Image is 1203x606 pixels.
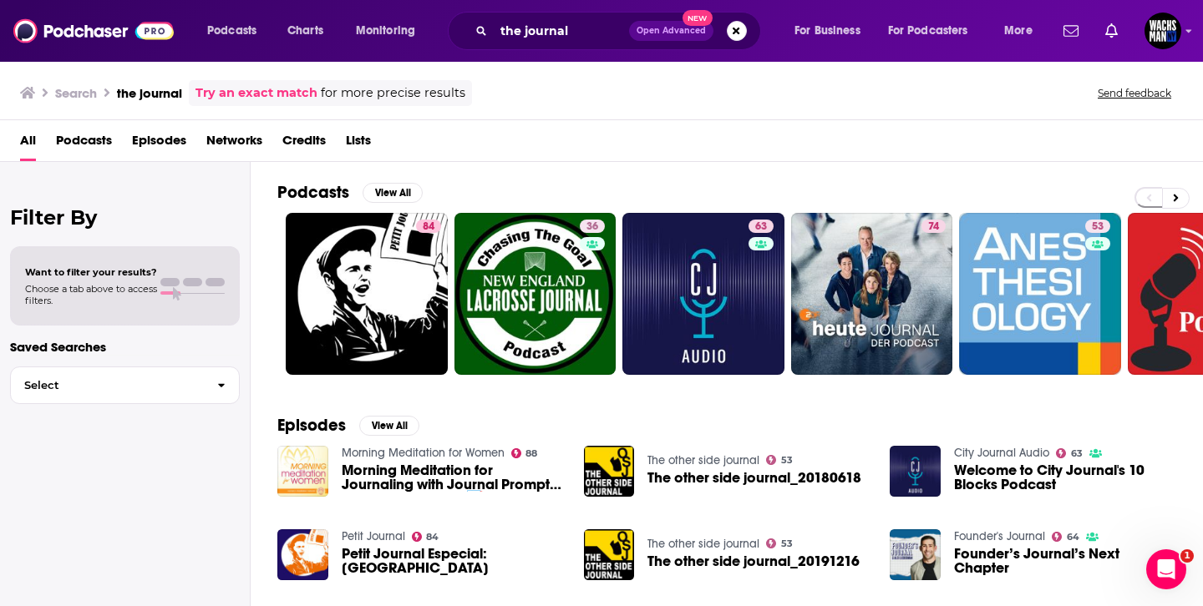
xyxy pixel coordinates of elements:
button: open menu [992,18,1053,44]
span: Founder’s Journal’s Next Chapter [954,547,1176,575]
button: View All [363,183,423,203]
img: Founder’s Journal’s Next Chapter [890,529,941,580]
a: The other side journal_20191216 [647,554,860,568]
a: The other side journal [647,537,759,551]
a: 53 [959,213,1121,375]
a: 36 [580,220,605,233]
span: for more precise results [321,83,465,103]
span: 53 [781,540,793,548]
a: Founder's Journal [954,529,1045,543]
span: 64 [1067,533,1079,541]
span: Charts [287,19,323,43]
a: City Journal Audio [954,446,1049,460]
button: Show profile menu [1145,13,1181,49]
span: 53 [1092,219,1104,235]
a: Morning Meditation for Journaling with Journal Prompts (Journal Prompts) 📝 [277,446,328,497]
span: 36 [586,219,598,235]
img: Petit Journal Especial: Rússia [277,529,328,580]
a: Networks [206,127,262,161]
span: Podcasts [207,19,256,43]
button: open menu [195,18,278,44]
h2: Podcasts [277,182,349,203]
button: open menu [344,18,437,44]
button: Send feedback [1093,86,1176,100]
iframe: Intercom live chat [1146,549,1186,589]
span: 63 [1071,450,1083,457]
a: 84 [286,213,448,375]
img: Welcome to City Journal's 10 Blocks Podcast [890,446,941,497]
span: More [1004,19,1033,43]
button: Open AdvancedNew [629,21,713,41]
span: 63 [755,219,767,235]
img: The other side journal_20180618 [584,446,635,497]
span: Want to filter your results? [25,266,157,278]
a: 63 [622,213,784,375]
a: EpisodesView All [277,415,419,436]
button: open menu [877,18,992,44]
span: 74 [928,219,939,235]
a: 84 [416,220,441,233]
a: Show notifications dropdown [1099,17,1124,45]
img: User Profile [1145,13,1181,49]
a: The other side journal_20180618 [647,471,861,485]
a: Episodes [132,127,186,161]
a: Morning Meditation for Women [342,446,505,460]
h2: Episodes [277,415,346,436]
a: The other side journal [647,453,759,467]
span: 88 [525,450,537,457]
a: Credits [282,127,326,161]
span: Petit Journal Especial: [GEOGRAPHIC_DATA] [342,547,564,575]
a: Morning Meditation for Journaling with Journal Prompts (Journal Prompts) 📝 [342,463,564,492]
a: Show notifications dropdown [1057,17,1085,45]
h2: Filter By [10,205,240,230]
img: Podchaser - Follow, Share and Rate Podcasts [13,15,174,47]
span: Monitoring [356,19,415,43]
span: Logged in as WachsmanNY [1145,13,1181,49]
a: 53 [766,538,793,548]
span: 1 [1180,549,1194,563]
a: 74 [791,213,953,375]
span: For Podcasters [888,19,968,43]
a: 63 [749,220,774,233]
span: 84 [426,533,439,541]
a: Lists [346,127,371,161]
span: Open Advanced [637,27,706,35]
a: All [20,127,36,161]
a: The other side journal_20191216 [584,529,635,580]
a: Podcasts [56,127,112,161]
span: Select [11,380,204,391]
span: New [683,10,713,26]
span: 84 [423,219,434,235]
span: Choose a tab above to access filters. [25,283,157,306]
a: PodcastsView All [277,182,423,203]
a: 88 [511,448,538,458]
a: 36 [454,213,617,375]
span: For Business [794,19,860,43]
a: 74 [921,220,946,233]
h3: the journal [117,85,182,101]
button: View All [359,416,419,436]
a: 64 [1052,532,1079,542]
a: Petit Journal [342,529,405,543]
h3: Search [55,85,97,101]
a: 84 [412,532,439,542]
a: Petit Journal Especial: Rússia [342,547,564,575]
a: Welcome to City Journal's 10 Blocks Podcast [954,463,1176,492]
button: Select [10,366,240,404]
a: Try an exact match [195,83,317,103]
a: Charts [277,18,333,44]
